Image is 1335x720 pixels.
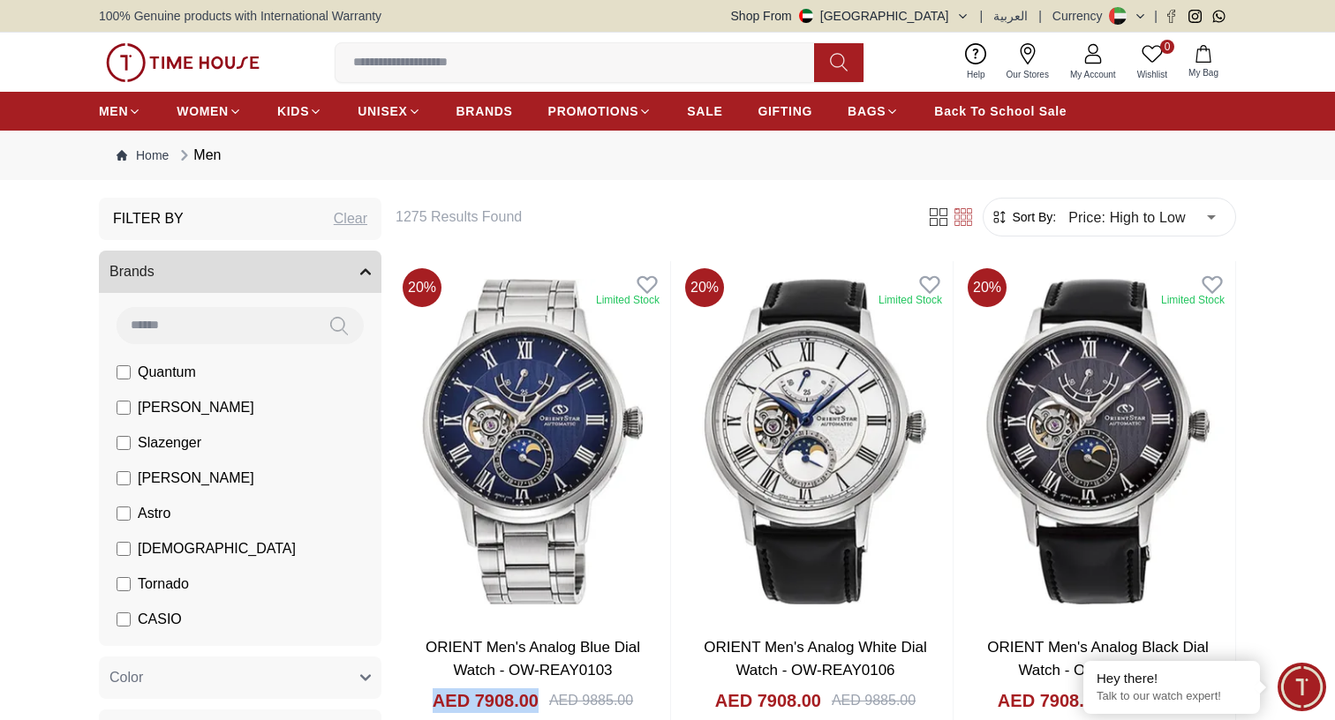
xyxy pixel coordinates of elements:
[1056,192,1228,242] div: Price: High to Low
[138,468,254,489] span: [PERSON_NAME]
[934,95,1067,127] a: Back To School Sale
[685,268,724,307] span: 20 %
[106,43,260,82] img: ...
[960,68,992,81] span: Help
[1160,40,1174,54] span: 0
[117,612,131,626] input: CASIO
[1127,40,1178,85] a: 0Wishlist
[848,102,886,120] span: BAGS
[177,95,242,127] a: WOMEN
[138,574,189,595] span: Tornado
[117,436,131,450] input: Slazenger
[99,95,141,127] a: MEN
[987,639,1208,679] a: ORIENT Men's Analog Black Dial Watch - OW-REAY0107
[934,102,1067,120] span: Back To School Sale
[548,102,639,120] span: PROMOTIONS
[1038,7,1042,25] span: |
[1063,68,1123,81] span: My Account
[176,145,221,166] div: Men
[879,293,942,307] div: Limited Stock
[1178,41,1229,83] button: My Bag
[117,401,131,415] input: [PERSON_NAME]
[99,7,381,25] span: 100% Genuine products with International Warranty
[1188,10,1202,23] a: Instagram
[99,102,128,120] span: MEN
[1165,10,1178,23] a: Facebook
[99,656,381,699] button: Color
[549,690,633,711] div: AED 9885.00
[1212,10,1226,23] a: Whatsapp
[113,208,184,229] h3: Filter By
[998,688,1104,713] h4: AED 7908.00
[1097,689,1247,704] p: Talk to our watch expert!
[1154,7,1158,25] span: |
[109,261,155,282] span: Brands
[704,639,926,679] a: ORIENT Men's Analog White Dial Watch - OW-REAY0106
[138,503,170,524] span: Astro
[1052,7,1110,25] div: Currency
[968,268,1007,307] span: 20 %
[993,7,1028,25] button: العربية
[138,644,192,665] span: CITIZEN
[117,506,131,521] input: Astro
[138,432,201,454] span: Slazenger
[177,102,229,120] span: WOMEN
[138,538,296,559] span: [DEMOGRAPHIC_DATA]
[117,365,131,379] input: Quantum
[799,9,813,23] img: United Arab Emirates
[548,95,652,127] a: PROMOTIONS
[980,7,984,25] span: |
[334,208,367,229] div: Clear
[403,268,441,307] span: 20 %
[1181,66,1226,79] span: My Bag
[731,7,969,25] button: Shop From[GEOGRAPHIC_DATA]
[832,690,916,711] div: AED 9885.00
[456,102,513,120] span: BRANDS
[396,206,905,228] h6: 1275 Results Found
[138,362,196,383] span: Quantum
[596,293,660,307] div: Limited Stock
[433,688,539,713] h4: AED 7908.00
[396,261,670,622] img: ORIENT Men's Analog Blue Dial Watch - OW-REAY0103
[277,102,309,120] span: KIDS
[758,95,812,127] a: GIFTING
[996,40,1060,85] a: Our Stores
[848,95,899,127] a: BAGS
[1278,663,1326,711] div: Chat Widget
[117,542,131,556] input: [DEMOGRAPHIC_DATA]
[678,261,953,622] img: ORIENT Men's Analog White Dial Watch - OW-REAY0106
[456,95,513,127] a: BRANDS
[358,102,407,120] span: UNISEX
[138,397,254,418] span: [PERSON_NAME]
[758,102,812,120] span: GIFTING
[961,261,1235,622] img: ORIENT Men's Analog Black Dial Watch - OW-REAY0107
[109,667,143,688] span: Color
[1097,670,1247,687] div: Hey there!
[715,688,821,713] h4: AED 7908.00
[426,639,640,679] a: ORIENT Men's Analog Blue Dial Watch - OW-REAY0103
[358,95,420,127] a: UNISEX
[1130,68,1174,81] span: Wishlist
[1008,208,1056,226] span: Sort By:
[117,471,131,485] input: [PERSON_NAME]
[117,146,169,164] a: Home
[117,577,131,591] input: Tornado
[687,102,722,120] span: SALE
[99,251,381,293] button: Brands
[138,609,182,630] span: CASIO
[956,40,996,85] a: Help
[277,95,322,127] a: KIDS
[99,131,1236,180] nav: Breadcrumb
[991,208,1056,226] button: Sort By:
[1161,293,1225,307] div: Limited Stock
[687,95,722,127] a: SALE
[999,68,1056,81] span: Our Stores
